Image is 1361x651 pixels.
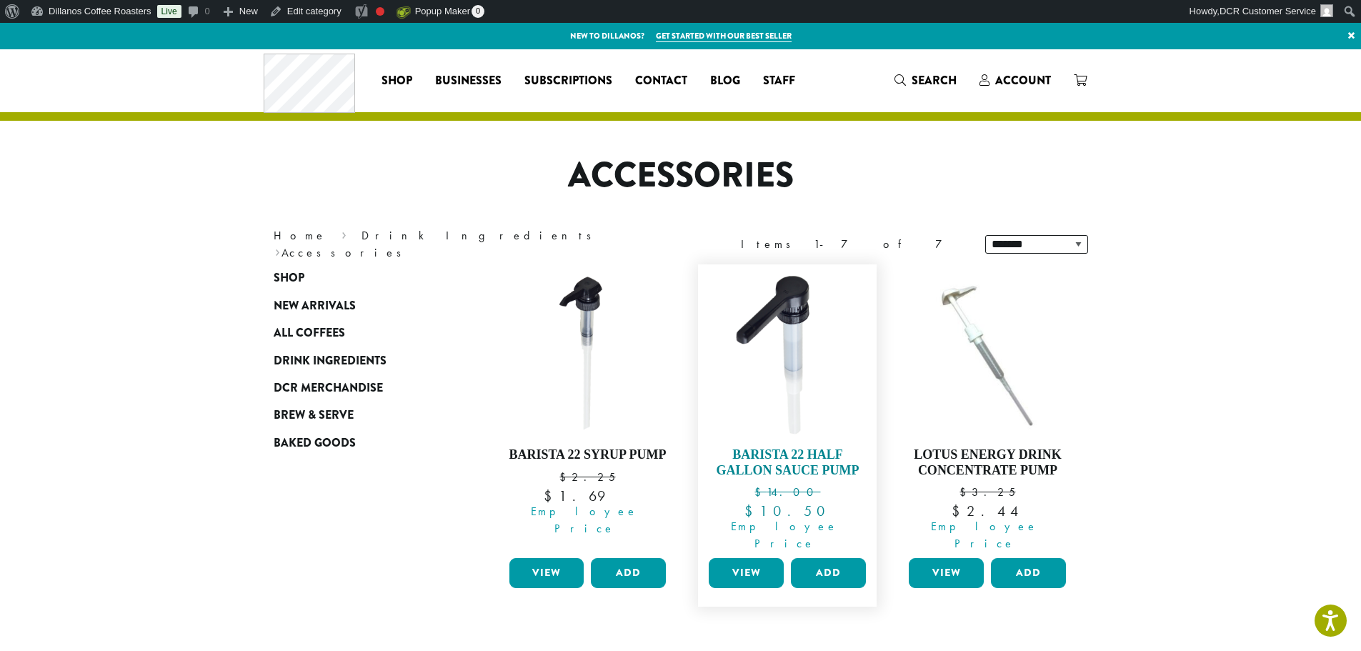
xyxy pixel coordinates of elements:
img: pump_1024x1024_2x_720x_7ebb9306-2e50-43cc-9be2-d4d1730b4a2d_460x-300x300.jpg [905,272,1070,436]
a: Barista 22 Syrup Pump $2.25 Employee Price [506,272,670,552]
div: Focus keyphrase not set [376,7,384,16]
span: $ [559,469,572,484]
a: × [1342,23,1361,49]
span: › [275,239,280,262]
span: DCR Merchandise [274,379,383,397]
bdi: 10.50 [744,502,831,520]
bdi: 1.69 [544,487,631,505]
span: Blog [710,72,740,90]
span: $ [754,484,767,500]
a: Shop [370,69,424,92]
a: View [909,558,984,588]
span: DCR Customer Service [1220,6,1316,16]
bdi: 14.00 [754,484,820,500]
bdi: 2.25 [559,469,615,484]
a: Shop [274,264,445,292]
a: Baked Goods [274,429,445,457]
span: Businesses [435,72,502,90]
a: DCR Merchandise [274,374,445,402]
div: Items 1-7 of 7 [741,236,964,253]
a: Drink Ingredients [274,347,445,374]
span: $ [959,484,972,500]
span: $ [952,502,967,520]
span: Brew & Serve [274,407,354,424]
span: Drink Ingredients [274,352,387,370]
a: View [509,558,584,588]
a: View [709,558,784,588]
img: DP1898.01.png [705,272,869,436]
h4: Barista 22 Syrup Pump [506,447,670,463]
span: › [342,222,347,244]
span: $ [744,502,759,520]
a: Home [274,228,326,243]
nav: Breadcrumb [274,227,659,262]
a: Search [883,69,968,92]
span: Baked Goods [274,434,356,452]
span: 0 [472,5,484,18]
a: Drink Ingredients [362,228,601,243]
span: Contact [635,72,687,90]
span: Employee Price [699,518,869,552]
span: Employee Price [899,518,1070,552]
span: Employee Price [500,503,670,537]
a: Live [157,5,181,18]
a: Lotus Energy Drink Concentrate Pump $3.25 Employee Price [905,272,1070,552]
bdi: 3.25 [959,484,1015,500]
h4: Barista 22 Half Gallon Sauce Pump [705,447,869,478]
a: All Coffees [274,319,445,347]
span: All Coffees [274,324,345,342]
h4: Lotus Energy Drink Concentrate Pump [905,447,1070,478]
a: Brew & Serve [274,402,445,429]
button: Add [591,558,666,588]
span: Search [912,72,957,89]
a: New Arrivals [274,292,445,319]
span: Account [995,72,1051,89]
a: Staff [752,69,807,92]
button: Add [791,558,866,588]
a: Barista 22 Half Gallon Sauce Pump $14.00 Employee Price [705,272,869,552]
h1: Accessories [263,155,1099,197]
button: Add [991,558,1066,588]
span: Staff [763,72,795,90]
span: $ [544,487,559,505]
a: Get started with our best seller [656,30,792,42]
span: Shop [274,269,304,287]
span: Shop [382,72,412,90]
img: DP1998.01.png [505,272,669,436]
span: New Arrivals [274,297,356,315]
span: Subscriptions [524,72,612,90]
bdi: 2.44 [952,502,1023,520]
